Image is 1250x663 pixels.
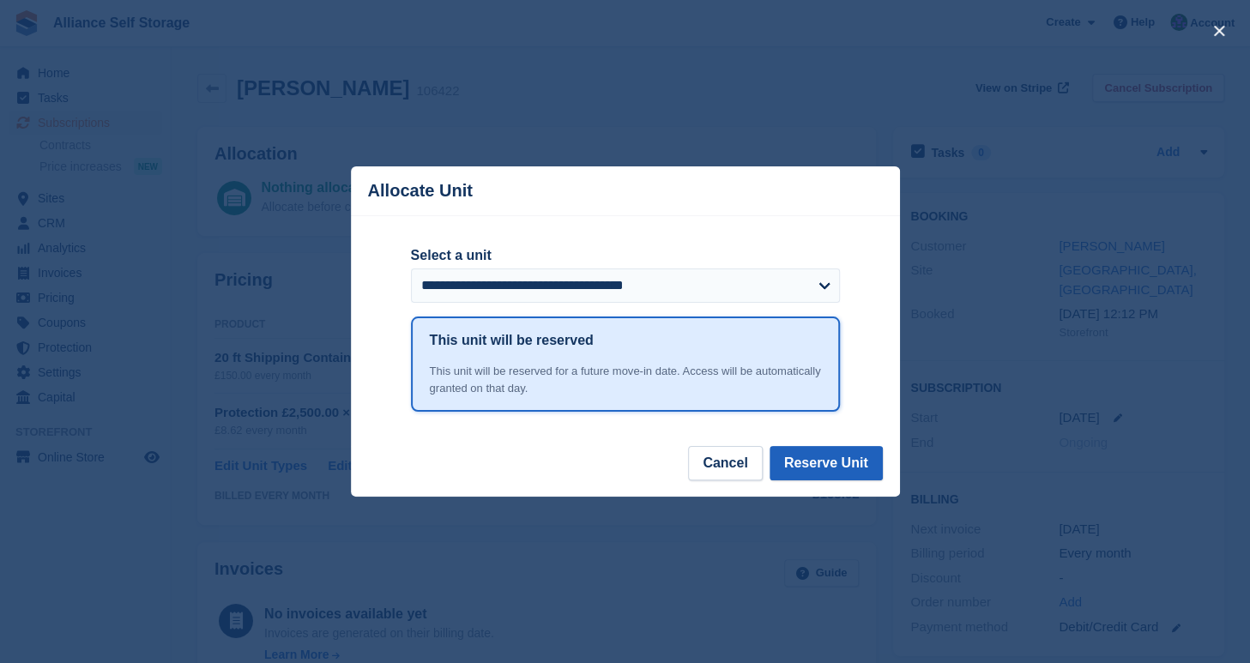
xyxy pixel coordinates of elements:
div: This unit will be reserved for a future move-in date. Access will be automatically granted on tha... [430,363,821,396]
h1: This unit will be reserved [430,330,594,351]
button: close [1205,17,1233,45]
label: Select a unit [411,245,840,266]
button: Reserve Unit [770,446,883,480]
p: Allocate Unit [368,181,473,201]
button: Cancel [688,446,762,480]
